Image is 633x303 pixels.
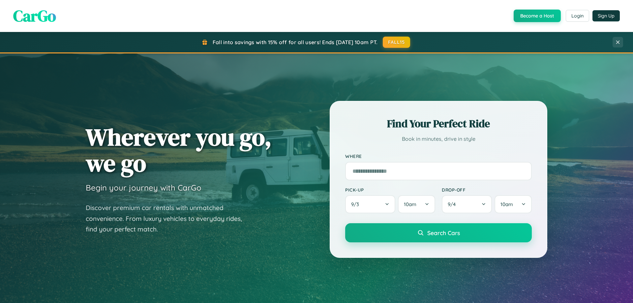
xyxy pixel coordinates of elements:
[404,201,416,207] span: 10am
[383,37,410,48] button: FALL15
[448,201,459,207] span: 9 / 4
[86,124,272,176] h1: Wherever you go, we go
[500,201,513,207] span: 10am
[86,202,251,235] p: Discover premium car rentals with unmatched convenience. From luxury vehicles to everyday rides, ...
[345,223,532,242] button: Search Cars
[566,10,589,22] button: Login
[427,229,460,236] span: Search Cars
[213,39,378,45] span: Fall into savings with 15% off for all users! Ends [DATE] 10am PT.
[345,134,532,144] p: Book in minutes, drive in style
[86,183,201,193] h3: Begin your journey with CarGo
[442,187,532,193] label: Drop-off
[398,195,435,213] button: 10am
[351,201,362,207] span: 9 / 3
[345,116,532,131] h2: Find Your Perfect Ride
[495,195,532,213] button: 10am
[442,195,492,213] button: 9/4
[13,5,56,27] span: CarGo
[514,10,561,22] button: Become a Host
[592,10,620,21] button: Sign Up
[345,187,435,193] label: Pick-up
[345,195,395,213] button: 9/3
[345,154,532,159] label: Where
